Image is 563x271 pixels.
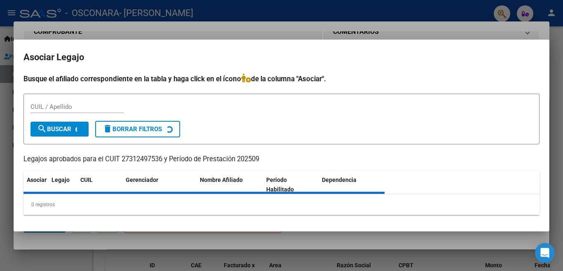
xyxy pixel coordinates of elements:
span: Legajo [52,177,70,183]
div: Open Intercom Messenger [535,243,555,263]
datatable-header-cell: Nombre Afiliado [197,171,263,198]
span: Dependencia [322,177,357,183]
h4: Busque el afiliado correspondiente en la tabla y haga click en el ícono de la columna "Asociar". [23,73,540,84]
h2: Asociar Legajo [23,49,540,65]
datatable-header-cell: Gerenciador [122,171,197,198]
datatable-header-cell: Periodo Habilitado [263,171,319,198]
span: Borrar Filtros [103,125,162,133]
datatable-header-cell: Legajo [48,171,77,198]
button: Buscar [30,122,89,137]
span: Asociar [27,177,47,183]
mat-icon: search [37,124,47,134]
datatable-header-cell: Dependencia [319,171,385,198]
span: Buscar [37,125,71,133]
datatable-header-cell: Asociar [23,171,48,198]
span: Periodo Habilitado [266,177,294,193]
span: Nombre Afiliado [200,177,243,183]
mat-icon: delete [103,124,113,134]
div: 0 registros [23,194,540,215]
span: CUIL [80,177,93,183]
p: Legajos aprobados para el CUIT 27312497536 y Período de Prestación 202509 [23,154,540,165]
button: Borrar Filtros [95,121,180,137]
span: Gerenciador [126,177,158,183]
datatable-header-cell: CUIL [77,171,122,198]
